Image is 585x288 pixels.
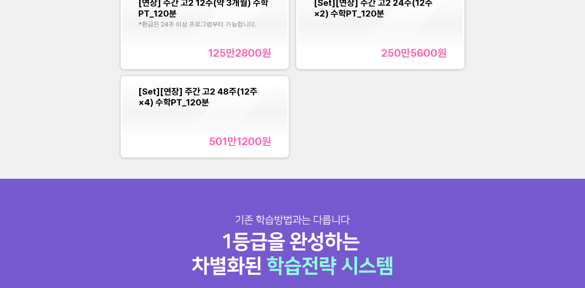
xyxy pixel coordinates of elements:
div: 125만2800 원 [208,47,271,59]
div: 250만5600 원 [381,47,446,59]
span: [Set][연장] 주간 고2 48주(12주×4) 수학PT_120분 [138,86,257,108]
div: 501만1200 원 [209,135,271,148]
div: *환급은 24주 이상 프로그램부터 가능합니다. [138,20,271,28]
